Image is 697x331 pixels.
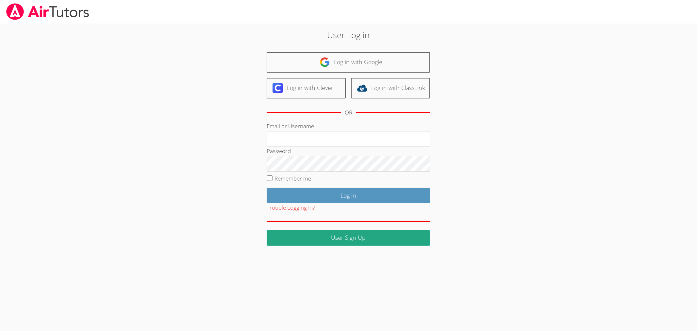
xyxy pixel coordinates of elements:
img: classlink-logo-d6bb404cc1216ec64c9a2012d9dc4662098be43eaf13dc465df04b49fa7ab582.svg [357,83,367,93]
div: OR [345,108,352,117]
a: Log in with Clever [267,78,346,98]
img: clever-logo-6eab21bc6e7a338710f1a6ff85c0baf02591cd810cc4098c63d3a4b26e2feb20.svg [273,83,283,93]
a: Log in with ClassLink [351,78,430,98]
a: Log in with Google [267,52,430,73]
img: google-logo-50288ca7cdecda66e5e0955fdab243c47b7ad437acaf1139b6f446037453330a.svg [320,57,330,67]
h2: User Log in [160,29,537,41]
button: Trouble Logging In? [267,203,315,213]
img: airtutors_banner-c4298cdbf04f3fff15de1276eac7730deb9818008684d7c2e4769d2f7ddbe033.png [6,3,90,20]
label: Password [267,147,291,155]
label: Email or Username [267,122,314,130]
input: Log in [267,188,430,203]
a: User Sign Up [267,230,430,246]
label: Remember me [274,175,311,182]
